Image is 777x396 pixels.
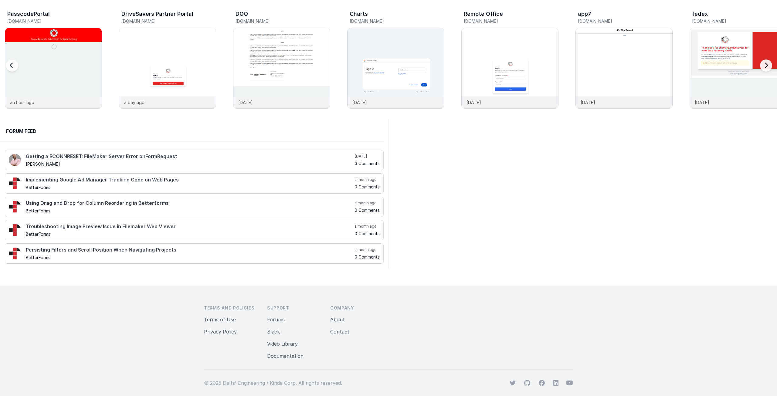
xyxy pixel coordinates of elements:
[5,150,384,170] a: Getting a ECONNRESET: FileMaker Server Error onFormRequest [PERSON_NAME] [DATE] 3 Comments
[26,162,354,166] h5: [PERSON_NAME]
[355,201,380,205] h5: a month ago
[124,99,144,106] p: a day ago
[26,201,353,206] h4: Using Drag and Drop for Column Reordering in Betterforms
[578,11,591,17] h3: app7
[267,340,298,347] button: Video Library
[355,184,380,189] h5: 0 Comments
[464,19,558,23] h5: [DOMAIN_NAME]
[5,220,384,240] a: Troubleshooting Image Preview Issue in Filemaker Web Viewer BetterForms a month ago 0 Comments
[204,305,257,311] h3: Terms and Policies
[9,201,21,213] img: 295_2.png
[355,154,380,159] h5: [DATE]
[355,224,380,229] h5: a month ago
[5,173,384,194] a: Implementing Google Ad Manager Tracking Code on Web Pages BetterForms a month ago 0 Comments
[5,197,384,217] a: Using Drag and Drop for Column Reordering in Betterforms BetterForms a month ago 0 Comments
[267,316,285,323] button: Forums
[352,99,367,106] p: [DATE]
[236,19,330,23] h5: [DOMAIN_NAME]
[121,19,216,23] h5: [DOMAIN_NAME]
[26,255,353,260] h5: BetterForms
[330,328,349,335] button: Contact
[236,11,248,17] h3: DOQ
[553,380,559,386] svg: viewBox="0 0 24 24" aria-hidden="true">
[7,11,50,17] h3: PasscodePortal
[355,161,380,166] h5: 3 Comments
[464,11,503,17] h3: Remote Office
[467,99,481,106] p: [DATE]
[330,305,384,311] h3: Company
[5,243,384,264] a: Persisting Filters and Scroll Position When Navigating Projects BetterForms a month ago 0 Comments
[9,177,21,189] img: 295_2.png
[578,19,673,23] h5: [DOMAIN_NAME]
[355,208,380,212] h5: 0 Comments
[355,177,380,182] h5: a month ago
[26,185,353,190] h5: BetterForms
[355,247,380,252] h5: a month ago
[9,224,21,236] img: 295_2.png
[350,11,368,17] h3: Charts
[267,328,280,335] button: Slack
[267,305,321,311] h3: Support
[26,154,354,159] h4: Getting a ECONNRESET: FileMaker Server Error onFormRequest
[26,177,353,183] h4: Implementing Google Ad Manager Tracking Code on Web Pages
[6,127,378,135] h2: Forum Feed
[350,19,444,23] h5: [DOMAIN_NAME]
[204,316,236,323] a: Terms of Use
[330,316,345,323] a: About
[26,224,353,229] h4: Troubleshooting Image Preview Issue in Filemaker Web Viewer
[355,255,380,259] h5: 0 Comments
[7,19,102,23] h5: [DOMAIN_NAME]
[26,247,353,253] h4: Persisting Filters and Scroll Position When Navigating Projects
[9,154,21,166] img: 411_2.png
[26,208,353,213] h5: BetterForms
[267,329,280,335] a: Slack
[9,247,21,259] img: 295_2.png
[355,231,380,236] h5: 0 Comments
[692,11,708,17] h3: fedex
[695,99,709,106] p: [DATE]
[238,99,253,106] p: [DATE]
[204,329,237,335] a: Privacy Policy
[204,379,342,387] p: © 2025 Delfs' Engineering / Kinda Corp. All rights reserved.
[121,11,193,17] h3: DriveSavers Partner Portal
[267,352,304,360] button: Documentation
[26,232,353,236] h5: BetterForms
[581,99,595,106] p: [DATE]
